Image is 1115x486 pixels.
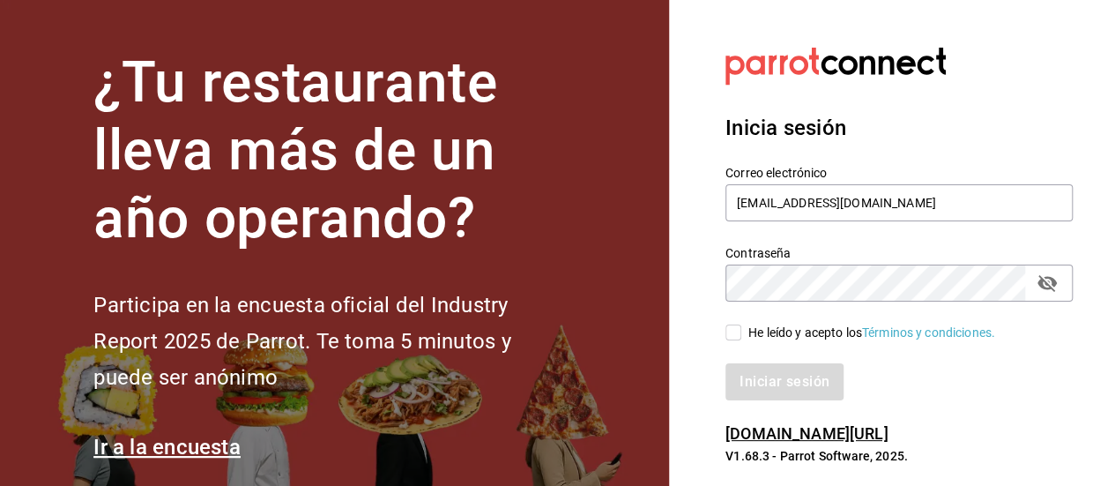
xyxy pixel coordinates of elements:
[748,324,995,342] div: He leído y acepto los
[725,424,888,443] a: [DOMAIN_NAME][URL]
[725,167,1073,179] label: Correo electrónico
[725,447,1073,465] p: V1.68.3 - Parrot Software, 2025.
[725,112,1073,144] h3: Inicia sesión
[725,247,1073,259] label: Contraseña
[725,184,1073,221] input: Ingresa tu correo electrónico
[1032,268,1062,298] button: passwordField
[93,49,569,252] h1: ¿Tu restaurante lleva más de un año operando?
[93,435,241,460] a: Ir a la encuesta
[93,288,569,395] h2: Participa en la encuesta oficial del Industry Report 2025 de Parrot. Te toma 5 minutos y puede se...
[862,325,995,340] a: Términos y condiciones.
